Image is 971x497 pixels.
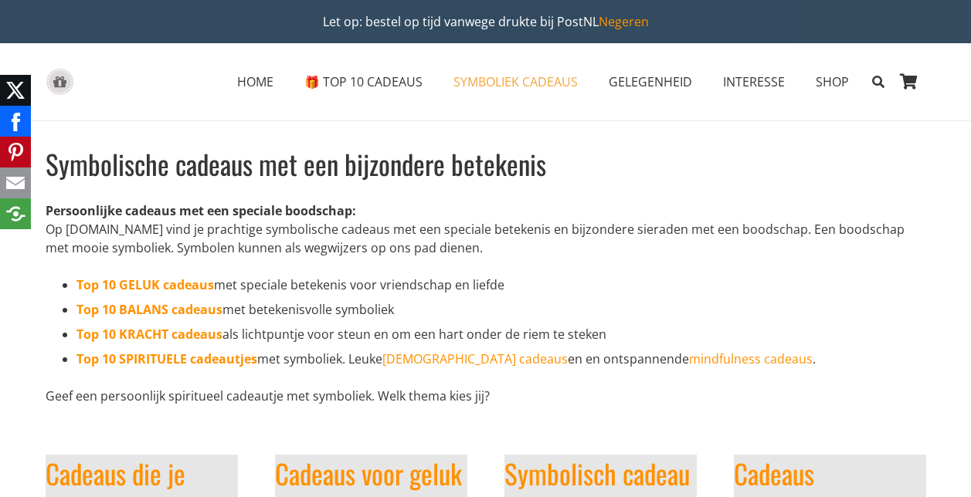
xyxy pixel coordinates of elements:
li: met symboliek. Leuke en en ontspannende . [76,350,926,368]
a: Negeren [599,13,649,30]
li: met speciale betekenis voor vriendschap en liefde [76,276,926,294]
a: HOMEHOME Menu [222,63,289,101]
a: SYMBOLIEK CADEAUSSYMBOLIEK CADEAUS Menu [438,63,593,101]
a: [DEMOGRAPHIC_DATA] cadeaus [382,350,568,367]
span: GELEGENHEID [609,73,692,90]
span: SYMBOLIEK CADEAUS [453,73,578,90]
a: Zoeken [864,63,891,101]
strong: Persoonlijke cadeaus met een speciale boodschap: [46,202,356,219]
p: Op [DOMAIN_NAME] vind je prachtige symbolische cadeaus met een speciale betekenis en bijzondere s... [46,201,926,257]
a: Top 10 BALANS cadeaus [76,301,222,318]
a: mindfulness cadeaus [689,350,813,367]
a: Top 10 GELUK cadeaus [76,276,214,293]
a: gift-box-icon-grey-inspirerendwinkelen [46,69,74,96]
a: INTERESSEINTERESSE Menu [708,63,800,101]
a: GELEGENHEIDGELEGENHEID Menu [593,63,708,101]
a: 🎁 TOP 10 CADEAUS🎁 TOP 10 CADEAUS Menu [289,63,438,101]
a: Top 10 SPIRITUELE cadeautjes [76,350,257,367]
h1: Symbolische cadeaus met een bijzondere betekenis [46,145,926,183]
span: 🎁 TOP 10 CADEAUS [304,73,423,90]
span: HOME [237,73,273,90]
a: SHOPSHOP Menu [800,63,864,101]
li: als lichtpuntje voor steun en om een hart onder de riem te steken [76,325,926,343]
li: met betekenisvolle symboliek [76,300,926,319]
a: Top 10 KRACHT cadeaus [76,326,222,343]
a: Winkelwagen [892,43,926,120]
p: Geef een persoonlijk spiritueel cadeautje met symboliek. Welk thema kies jij? [46,387,926,405]
span: INTERESSE [723,73,785,90]
span: SHOP [816,73,849,90]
